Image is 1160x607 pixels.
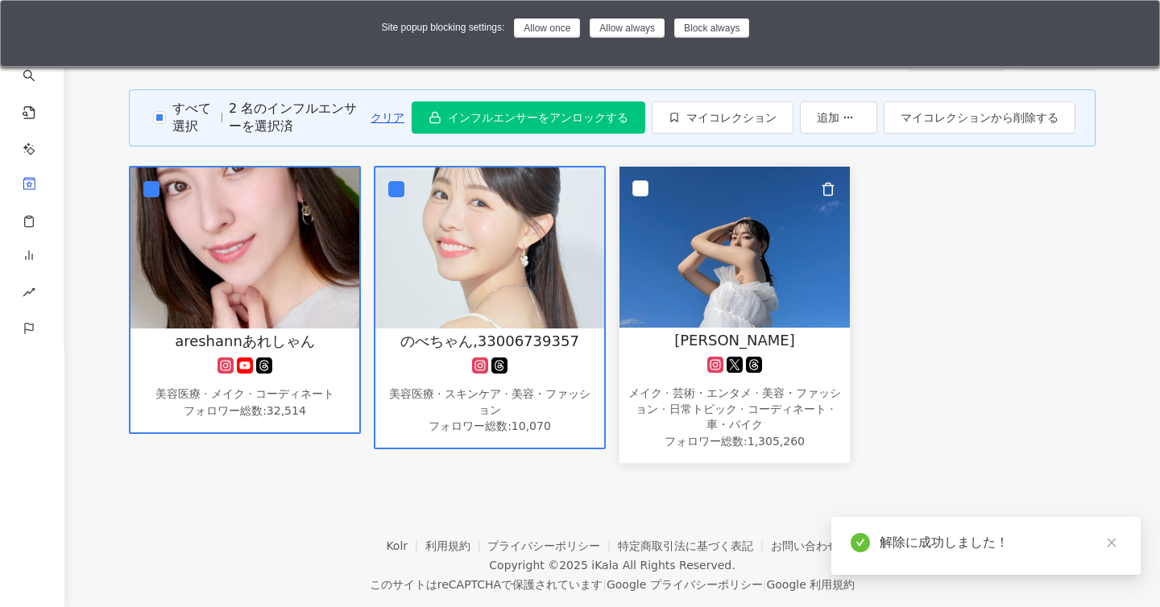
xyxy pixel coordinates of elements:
span: このサイトはreCAPTCHAで保護されています [370,575,855,594]
button: Allow once [514,19,580,38]
a: Google プライバシーポリシー [607,578,763,591]
button: Allow always [590,19,665,38]
button: マイコレクション [652,101,793,134]
div: 美容医療 · メイク · コーディネート [139,386,351,403]
span: | [763,578,767,591]
a: お問い合わせ [771,539,839,552]
div: 2 名のインフルエンサーを選択済 [229,100,363,136]
a: 特定商取引法に基づく表記 [618,539,771,552]
span: クリア [371,111,404,124]
a: Google 利用規約 [766,578,855,591]
a: 利用規約 [425,539,488,552]
span: rise [23,276,35,312]
span: areshannあれしゃん [175,331,315,351]
img: KOL Avatar [130,167,359,328]
button: クリア [370,101,405,134]
span: フォロワー総数 : 1,305,260 [628,433,842,449]
button: Block always [674,19,749,38]
a: プライバシーポリシー [487,539,618,552]
a: iKala [591,559,619,572]
button: 追加 [800,101,877,134]
div: 解除に成功しました！ [880,533,1121,552]
div: Copyright © 2025 All Rights Reserved. [489,559,735,572]
img: KOL Avatar [619,167,850,328]
span: インフルエンサーをアンロックする [448,111,628,124]
span: のべちゃん,33006739357 [400,331,579,351]
div: メイク · 芸術・エンタメ · 美容・ファッション · 日常トピック · コーディネート · 車・バイク [628,386,842,433]
div: Site popup blocking settings: [382,23,505,34]
a: Kolr [386,539,425,552]
span: マイコレクションから削除する [901,111,1058,124]
button: インフルエンサーをアンロックする [412,101,645,134]
button: マイコレクションから削除する [884,101,1075,134]
span: フォロワー総数 : 10,070 [383,418,596,434]
span: フォロワー総数 : 32,514 [139,403,351,419]
div: 美容医療 · スキンケア · 美容・ファッション [383,386,596,418]
span: close [1106,537,1117,548]
span: check-circle [851,533,870,552]
span: | [603,578,607,591]
span: マイコレクション [686,111,777,124]
span: すべて選択 [166,100,215,136]
span: [PERSON_NAME] [674,330,795,350]
img: KOL Avatar [375,167,604,328]
span: 追加 [817,111,839,124]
